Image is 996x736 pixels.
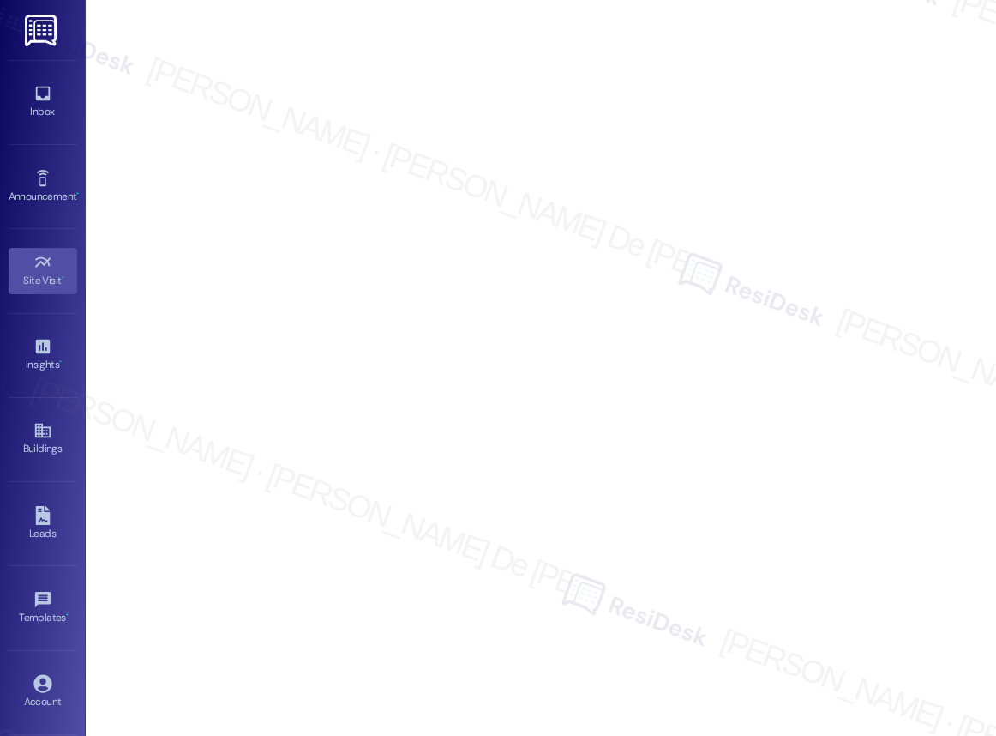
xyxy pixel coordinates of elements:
a: Inbox [9,79,77,125]
a: Leads [9,501,77,547]
span: • [59,356,62,368]
a: Account [9,669,77,715]
a: Buildings [9,416,77,462]
img: ResiDesk Logo [25,15,60,46]
a: Templates • [9,585,77,631]
span: • [76,188,79,200]
span: • [62,272,64,284]
a: Site Visit • [9,248,77,294]
a: Insights • [9,332,77,378]
span: • [66,609,69,621]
